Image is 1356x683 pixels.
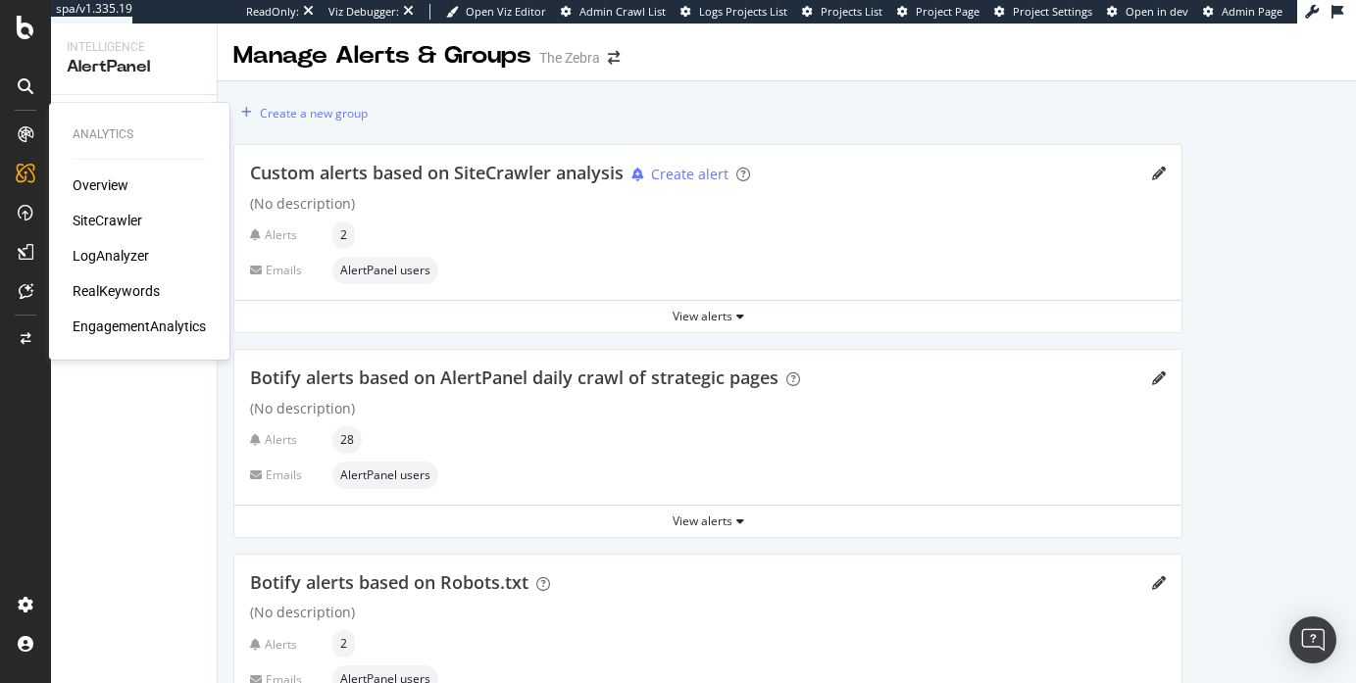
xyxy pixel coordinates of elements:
a: Open in dev [1107,4,1188,20]
div: View alerts [234,512,1181,529]
div: neutral label [332,630,355,658]
div: (No description) [250,194,1166,214]
a: Projects List [802,4,882,20]
a: Project Settings [994,4,1092,20]
span: AlertPanel users [340,469,430,481]
button: Create alert [624,164,728,185]
div: pencil [1152,371,1166,385]
span: 2 [340,638,347,650]
span: Admin Page [1222,4,1282,19]
div: arrow-right-arrow-left [608,51,620,65]
a: LogAnalyzer [73,246,149,266]
div: neutral label [332,426,362,454]
div: Create alert [651,165,728,184]
div: AlertPanel [67,56,201,78]
span: Custom alerts based on SiteCrawler analysis [250,161,624,184]
div: Alerts [250,226,325,243]
span: Project Settings [1013,4,1092,19]
a: Admin Crawl List [561,4,666,20]
span: Admin Crawl List [579,4,666,19]
a: Overview [73,175,128,195]
div: Alerts [250,431,325,448]
a: EngagementAnalytics [73,317,206,336]
a: SiteCrawler [73,211,142,230]
div: Alerts [250,636,325,653]
a: Open Viz Editor [446,4,546,20]
a: RealKeywords [73,281,160,301]
div: View alerts [234,308,1181,324]
button: View alerts [234,301,1181,332]
div: pencil [1152,167,1166,180]
div: Emails [250,262,325,278]
span: Botify alerts based on AlertPanel daily crawl of strategic pages [250,366,778,389]
div: (No description) [250,603,1166,622]
span: Botify alerts based on Robots.txt [250,570,528,594]
span: Projects List [821,4,882,19]
span: Logs Projects List [699,4,787,19]
span: Project Page [916,4,979,19]
div: neutral label [332,221,355,249]
span: 28 [340,434,354,446]
div: neutral label [332,257,438,284]
div: Emails [250,466,325,483]
div: Manage Alerts & Groups [233,39,531,73]
div: ReadOnly: [246,4,299,20]
div: neutral label [332,462,438,489]
div: (No description) [250,399,1166,418]
div: Analytics [73,126,206,143]
div: Intelligence [67,39,201,56]
div: The Zebra [539,48,600,68]
a: Logs Projects List [680,4,787,20]
div: Viz Debugger: [328,4,399,20]
a: Admin Page [1203,4,1282,20]
button: View alerts [234,506,1181,537]
span: Open Viz Editor [466,4,546,19]
a: Project Page [897,4,979,20]
span: Open in dev [1126,4,1188,19]
div: pencil [1152,576,1166,590]
span: AlertPanel users [340,265,430,276]
button: Create a new group [233,97,368,128]
div: Open Intercom Messenger [1289,616,1336,663]
span: 2 [340,229,347,241]
div: Create a new group [260,105,368,122]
